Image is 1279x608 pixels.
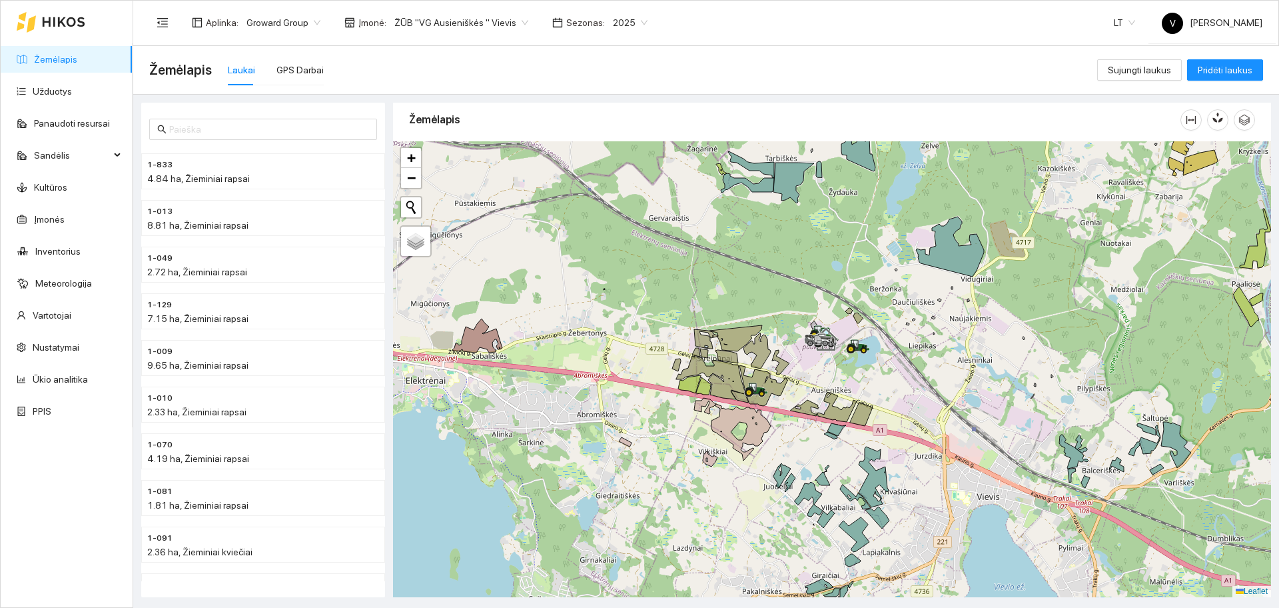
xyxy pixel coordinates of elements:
a: Zoom out [401,168,421,188]
div: Žemėlapis [409,101,1180,139]
span: 1-070 [147,439,173,451]
span: 2025 [613,13,647,33]
a: Nustatymai [33,342,79,353]
span: Pridėti laukus [1198,63,1252,77]
span: column-width [1181,115,1201,125]
span: 4.84 ha, Žieminiai rapsai [147,173,250,184]
span: layout [192,17,203,28]
span: 1-081 [147,485,173,498]
span: Sandėlis [34,142,110,169]
span: Įmonė : [358,15,386,30]
button: Initiate a new search [401,197,421,217]
span: Aplinka : [206,15,238,30]
a: Inventorius [35,246,81,257]
span: 1-109 [147,579,173,591]
a: Įmonės [34,214,65,225]
a: Leaflet [1236,587,1268,596]
a: Žemėlapis [34,54,77,65]
a: Meteorologija [35,278,92,289]
span: Sezonas : [566,15,605,30]
span: search [157,125,167,134]
button: Sujungti laukus [1097,59,1182,81]
a: Ūkio analitika [33,374,88,385]
span: 2.72 ha, Žieminiai rapsai [147,267,247,277]
span: 1-009 [147,345,173,358]
a: Layers [401,227,430,256]
span: 1-091 [147,532,173,545]
span: 7.15 ha, Žieminiai rapsai [147,313,248,324]
span: LT [1114,13,1135,33]
span: 2.36 ha, Žieminiai kviečiai [147,547,252,557]
span: 1-833 [147,159,173,171]
input: Paieška [169,122,369,137]
span: Žemėlapis [149,59,212,81]
span: calendar [552,17,563,28]
span: 1-010 [147,392,173,405]
span: − [407,169,416,186]
button: menu-fold [149,9,176,36]
a: Sujungti laukus [1097,65,1182,75]
a: Kultūros [34,182,67,193]
a: Pridėti laukus [1187,65,1263,75]
a: Užduotys [33,86,72,97]
div: GPS Darbai [276,63,324,77]
button: column-width [1180,109,1202,131]
button: Pridėti laukus [1187,59,1263,81]
span: Groward Group [246,13,320,33]
span: 9.65 ha, Žieminiai rapsai [147,360,248,371]
span: + [407,149,416,166]
span: [PERSON_NAME] [1162,17,1262,28]
a: PPIS [33,406,51,417]
span: 2.33 ha, Žieminiai rapsai [147,407,246,417]
span: ŽŪB "VG Ausieniškės " Vievis [394,13,528,33]
a: Panaudoti resursai [34,118,110,129]
span: 1.81 ha, Žieminiai rapsai [147,500,248,511]
span: menu-fold [157,17,169,29]
span: V [1170,13,1176,34]
span: 1-013 [147,205,173,218]
span: 1-129 [147,299,172,311]
span: 1-049 [147,252,173,265]
span: 4.19 ha, Žieminiai rapsai [147,453,249,464]
span: 8.81 ha, Žieminiai rapsai [147,220,248,231]
div: Laukai [228,63,255,77]
span: shop [344,17,355,28]
a: Zoom in [401,148,421,168]
a: Vartotojai [33,310,71,321]
span: Sujungti laukus [1108,63,1171,77]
